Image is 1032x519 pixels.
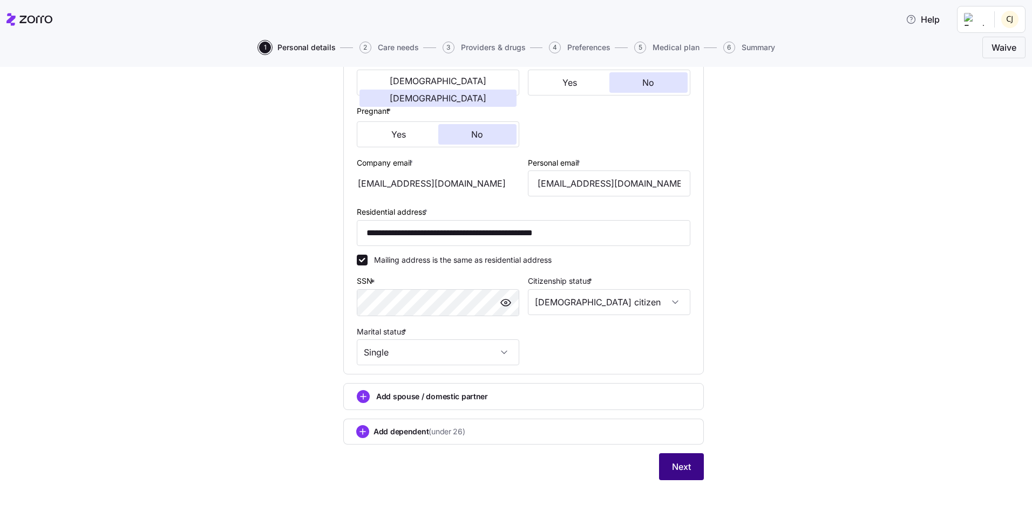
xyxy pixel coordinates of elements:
[634,42,646,53] span: 5
[390,94,486,103] span: [DEMOGRAPHIC_DATA]
[567,44,610,51] span: Preferences
[357,390,370,403] svg: add icon
[357,339,519,365] input: Select marital status
[634,42,700,53] button: 5Medical plan
[528,157,582,169] label: Personal email
[443,42,454,53] span: 3
[357,206,430,218] label: Residential address
[528,289,690,315] input: Select citizenship status
[549,42,610,53] button: 4Preferences
[429,426,465,437] span: (under 26)
[723,42,775,53] button: 6Summary
[906,13,940,26] span: Help
[992,41,1016,54] span: Waive
[391,130,406,139] span: Yes
[374,426,465,437] span: Add dependent
[982,37,1026,58] button: Waive
[376,391,488,402] span: Add spouse / domestic partner
[549,42,561,53] span: 4
[257,42,336,53] a: 1Personal details
[378,44,419,51] span: Care needs
[390,77,486,85] span: [DEMOGRAPHIC_DATA]
[368,255,552,265] label: Mailing address is the same as residential address
[653,44,700,51] span: Medical plan
[357,105,393,117] label: Pregnant
[897,9,948,30] button: Help
[277,44,336,51] span: Personal details
[443,42,526,53] button: 3Providers & drugs
[259,42,271,53] span: 1
[357,326,409,338] label: Marital status
[528,275,594,287] label: Citizenship status
[642,78,654,87] span: No
[562,78,577,87] span: Yes
[659,453,704,480] button: Next
[357,157,415,169] label: Company email
[461,44,526,51] span: Providers & drugs
[742,44,775,51] span: Summary
[964,13,986,26] img: Employer logo
[359,42,419,53] button: 2Care needs
[359,42,371,53] span: 2
[723,42,735,53] span: 6
[471,130,483,139] span: No
[528,170,690,196] input: Email
[672,460,691,473] span: Next
[356,425,369,438] svg: add icon
[357,275,377,287] label: SSN
[259,42,336,53] button: 1Personal details
[1001,11,1019,28] img: 227d0eebf18cb34d8a22f69fb447ba6d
